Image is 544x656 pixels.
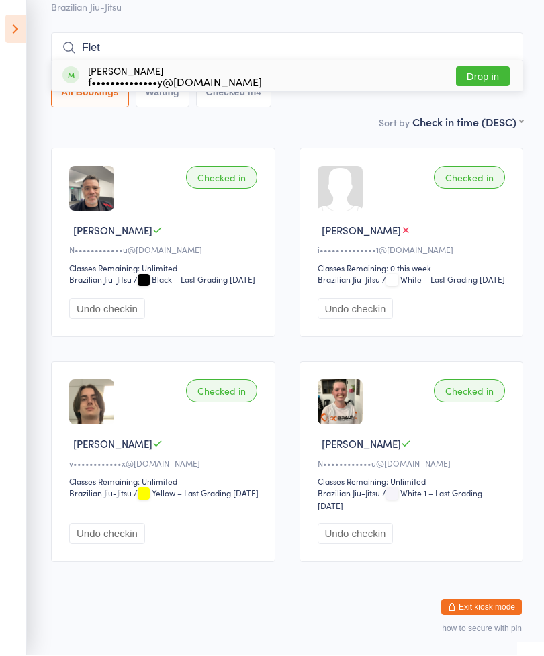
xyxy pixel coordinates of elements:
span: [PERSON_NAME] [322,224,401,238]
img: image1722327214.png [69,167,114,212]
span: [PERSON_NAME] [73,224,152,238]
div: Classes Remaining: Unlimited [318,476,510,487]
button: Exit kiosk mode [441,600,522,616]
button: Waiting [136,77,189,108]
div: N••••••••••••u@[DOMAIN_NAME] [318,458,510,469]
div: Brazilian Jiu-Jitsu [318,487,380,499]
span: Brazilian Jiu-Jitsu [51,1,523,14]
div: v••••••••••••x@[DOMAIN_NAME] [69,458,261,469]
div: Brazilian Jiu-Jitsu [69,274,132,285]
div: Checked in [434,380,505,403]
div: Classes Remaining: 0 this week [318,263,510,274]
div: Brazilian Jiu-Jitsu [69,487,132,499]
span: / White – Last Grading [DATE] [382,274,505,285]
label: Sort by [379,116,410,130]
div: Classes Remaining: Unlimited [69,263,261,274]
div: Classes Remaining: Unlimited [69,476,261,487]
img: image1739439961.png [318,380,363,425]
span: [PERSON_NAME] [322,437,401,451]
button: Undo checkin [69,299,145,320]
button: Drop in [456,67,510,87]
span: / Yellow – Last Grading [DATE] [134,487,259,499]
div: Checked in [434,167,505,189]
div: Brazilian Jiu-Jitsu [318,274,380,285]
div: Checked in [186,380,257,403]
button: Undo checkin [69,524,145,545]
button: Checked in4 [196,77,272,108]
span: [PERSON_NAME] [73,437,152,451]
div: f••••••••••••••y@[DOMAIN_NAME] [88,77,262,87]
img: image1754985485.png [69,380,114,425]
button: All Bookings [51,77,129,108]
button: Undo checkin [318,299,394,320]
input: Search [51,33,523,64]
div: [PERSON_NAME] [88,66,262,87]
div: Check in time (DESC) [412,115,523,130]
span: / Black – Last Grading [DATE] [134,274,255,285]
div: i••••••••••••••1@[DOMAIN_NAME] [318,244,510,256]
div: Checked in [186,167,257,189]
div: N••••••••••••u@[DOMAIN_NAME] [69,244,261,256]
button: how to secure with pin [442,624,522,634]
div: 4 [256,87,261,98]
button: Undo checkin [318,524,394,545]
